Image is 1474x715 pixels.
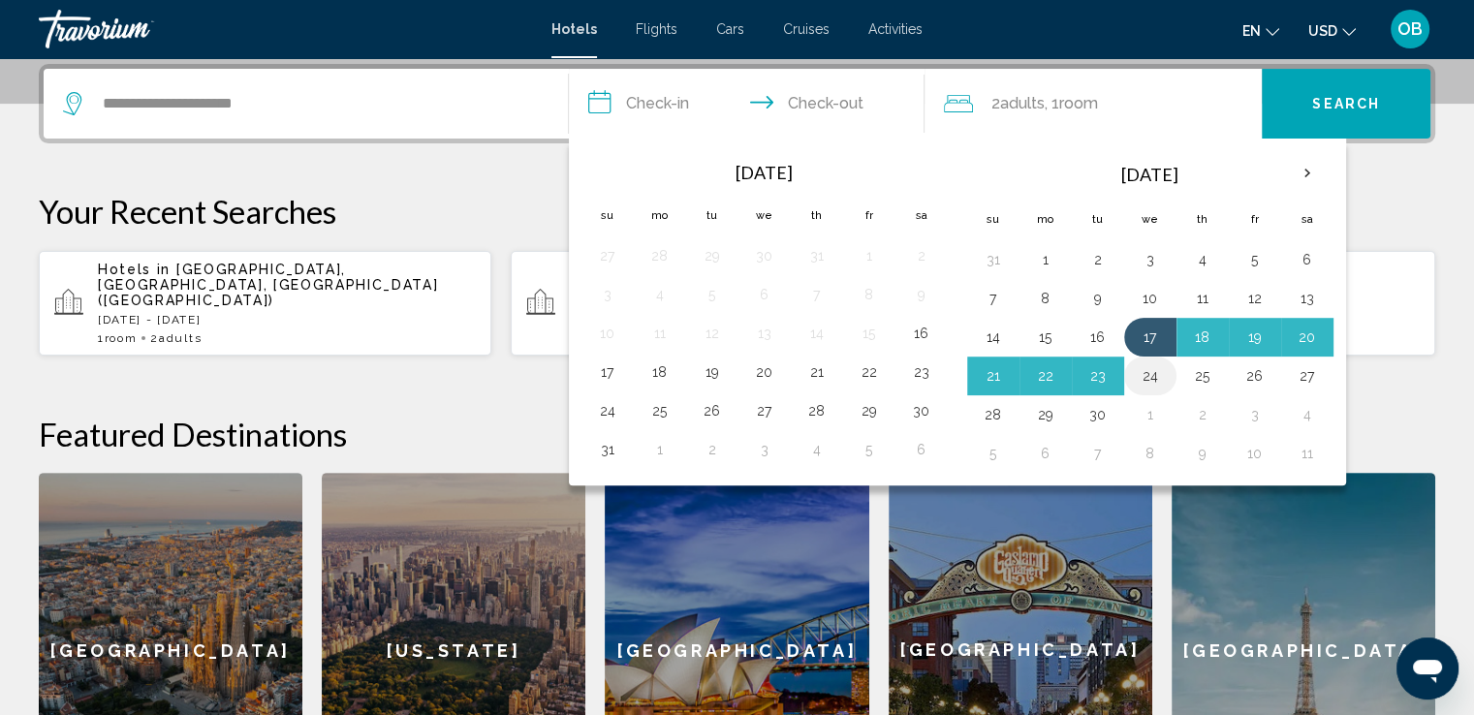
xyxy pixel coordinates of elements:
button: Day 26 [697,397,728,424]
p: Your Recent Searches [39,192,1435,231]
button: Day 4 [644,281,675,308]
button: Day 30 [906,397,937,424]
button: Day 27 [1292,362,1323,389]
button: Day 22 [1030,362,1061,389]
button: Day 7 [1082,440,1113,467]
button: Day 29 [697,242,728,269]
button: Day 16 [1082,324,1113,351]
button: Day 2 [1082,246,1113,273]
button: Day 1 [1135,401,1166,428]
span: Room [105,331,138,345]
span: en [1242,23,1261,39]
button: Hotels in [GEOGRAPHIC_DATA], [GEOGRAPHIC_DATA], [GEOGRAPHIC_DATA] ([GEOGRAPHIC_DATA])[DATE] - [DA... [39,250,491,357]
button: Day 24 [1135,362,1166,389]
button: Day 12 [1239,285,1270,312]
button: Day 31 [978,246,1009,273]
button: Day 12 [697,320,728,347]
button: Day 26 [1239,362,1270,389]
button: Day 10 [1239,440,1270,467]
button: Day 5 [978,440,1009,467]
button: Check in and out dates [569,69,925,139]
button: User Menu [1385,9,1435,49]
button: Day 28 [801,397,832,424]
div: Search widget [44,69,1430,139]
button: Day 10 [592,320,623,347]
span: Hotels in [98,262,171,277]
button: Travelers: 2 adults, 0 children [925,69,1262,139]
button: Day 23 [1082,362,1113,389]
button: Day 15 [854,320,885,347]
button: Day 13 [749,320,780,347]
span: OB [1397,19,1423,39]
span: Cars [716,21,744,37]
button: Day 21 [978,362,1009,389]
span: Hotels [551,21,597,37]
button: Day 13 [1292,285,1323,312]
button: Day 1 [854,242,885,269]
button: Day 19 [1239,324,1270,351]
button: Day 28 [978,401,1009,428]
button: Day 27 [749,397,780,424]
button: Day 9 [1187,440,1218,467]
button: Day 28 [644,242,675,269]
th: [DATE] [1019,151,1281,198]
button: Day 31 [801,242,832,269]
span: Adults [159,331,202,345]
button: Change currency [1308,16,1356,45]
span: 2 [990,90,1044,117]
button: Day 8 [1030,285,1061,312]
span: 1 [98,331,137,345]
th: [DATE] [634,151,895,194]
button: Day 5 [1239,246,1270,273]
button: Day 25 [1187,362,1218,389]
button: Day 20 [1292,324,1323,351]
a: Activities [868,21,923,37]
button: Day 7 [801,281,832,308]
button: Day 14 [801,320,832,347]
button: Day 16 [906,320,937,347]
button: Day 4 [1187,246,1218,273]
span: Room [1058,94,1097,112]
button: Day 6 [1292,246,1323,273]
button: Day 6 [1030,440,1061,467]
span: , 1 [1044,90,1097,117]
button: Search [1262,69,1430,139]
h2: Featured Destinations [39,415,1435,453]
button: Hotels in [GEOGRAPHIC_DATA], [GEOGRAPHIC_DATA], [GEOGRAPHIC_DATA] (SRQ)[DATE] - [DATE]1Room3Adults [511,250,963,357]
button: Day 11 [644,320,675,347]
button: Day 29 [854,397,885,424]
button: Day 11 [1292,440,1323,467]
button: Day 2 [906,242,937,269]
span: USD [1308,23,1337,39]
button: Day 8 [854,281,885,308]
button: Day 3 [1239,401,1270,428]
button: Day 31 [592,436,623,463]
button: Day 11 [1187,285,1218,312]
button: Day 7 [978,285,1009,312]
button: Day 4 [801,436,832,463]
button: Day 4 [1292,401,1323,428]
button: Day 1 [1030,246,1061,273]
button: Day 5 [697,281,728,308]
button: Day 3 [1135,246,1166,273]
button: Next month [1281,151,1333,196]
button: Day 24 [592,397,623,424]
button: Day 29 [1030,401,1061,428]
span: Adults [999,94,1044,112]
button: Day 22 [854,358,885,386]
a: Flights [636,21,677,37]
button: Day 19 [697,358,728,386]
button: Day 2 [697,436,728,463]
button: Day 8 [1135,440,1166,467]
button: Day 30 [1082,401,1113,428]
button: Day 17 [592,358,623,386]
a: Cruises [783,21,830,37]
button: Day 5 [854,436,885,463]
button: Day 15 [1030,324,1061,351]
button: Day 30 [749,242,780,269]
button: Day 2 [1187,401,1218,428]
iframe: Button to launch messaging window [1396,637,1458,699]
